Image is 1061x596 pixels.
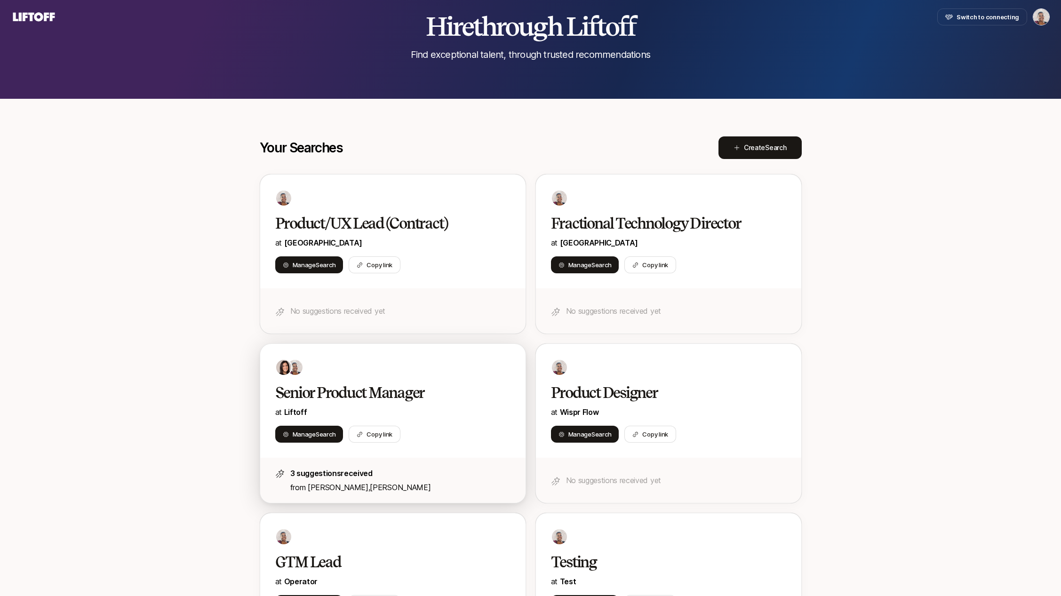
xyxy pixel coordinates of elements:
button: Switch to connecting [937,8,1027,25]
span: Search [316,261,335,269]
span: Switch to connecting [957,12,1019,22]
p: 3 suggestions received [290,467,511,479]
h2: Testing [551,553,766,572]
span: Manage [568,429,612,439]
span: Search [591,261,611,269]
h2: Senior Product Manager [275,383,491,402]
p: at [275,575,511,588]
h2: Product/UX Lead (Contract) [275,214,491,233]
span: Create [744,142,787,153]
button: CreateSearch [718,136,802,159]
img: star-icon [551,477,560,486]
h2: Product Designer [551,383,766,402]
a: Operator [284,577,318,586]
span: Search [316,430,335,438]
img: dbb69939_042d_44fe_bb10_75f74df84f7f.jpg [276,529,291,544]
p: Your Searches [260,140,343,155]
span: Search [765,143,786,151]
button: Copy link [349,426,400,443]
button: Janelle Bradley [1033,8,1050,25]
button: ManageSearch [275,256,343,273]
span: [PERSON_NAME] [370,483,431,492]
button: Copy link [349,256,400,273]
p: at [551,575,786,588]
p: Find exceptional talent, through trusted recommendations [411,48,650,61]
p: No suggestions received yet [566,474,786,486]
p: at [551,237,786,249]
span: [PERSON_NAME] [308,483,368,492]
button: ManageSearch [551,256,619,273]
h2: Fractional Technology Director [551,214,766,233]
h2: Hire [426,12,636,40]
img: dbb69939_042d_44fe_bb10_75f74df84f7f.jpg [552,191,567,206]
p: at [275,406,511,418]
a: [GEOGRAPHIC_DATA] [284,238,363,247]
img: Janelle Bradley [1033,9,1049,25]
img: dbb69939_042d_44fe_bb10_75f74df84f7f.jpg [552,529,567,544]
p: at [275,237,511,249]
span: Manage [293,260,336,270]
img: star-icon [275,307,285,317]
p: at [551,406,786,418]
button: ManageSearch [275,426,343,443]
button: Copy link [624,426,676,443]
span: Search [591,430,611,438]
img: dbb69939_042d_44fe_bb10_75f74df84f7f.jpg [552,360,567,375]
button: Copy link [624,256,676,273]
span: , [368,483,431,492]
p: from [290,481,511,493]
p: No suggestions received yet [290,305,511,317]
a: [GEOGRAPHIC_DATA] [560,238,638,247]
a: Wispr Flow [560,407,599,417]
h2: GTM Lead [275,553,491,572]
span: Manage [568,260,612,270]
span: Manage [293,429,336,439]
p: No suggestions received yet [566,305,786,317]
button: ManageSearch [551,426,619,443]
img: star-icon [551,307,560,317]
img: star-icon [275,469,285,478]
img: 71d7b91d_d7cb_43b4_a7ea_a9b2f2cc6e03.jpg [276,360,291,375]
img: dbb69939_042d_44fe_bb10_75f74df84f7f.jpg [276,191,291,206]
span: Test [560,577,576,586]
img: dbb69939_042d_44fe_bb10_75f74df84f7f.jpg [287,360,303,375]
span: Liftoff [284,407,307,417]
